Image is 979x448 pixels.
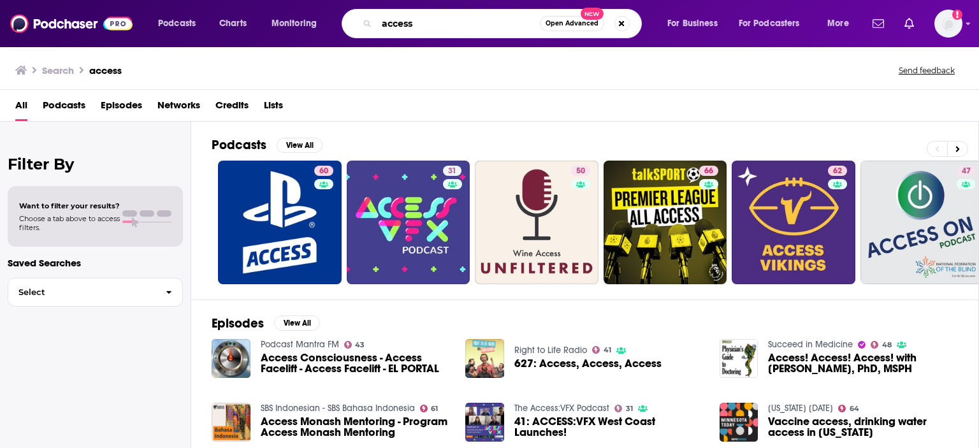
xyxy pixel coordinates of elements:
[465,339,504,378] img: 627: Access, Access, Access
[261,416,451,438] a: Access Monash Mentoring - Program Access Monash Mentoring
[101,95,142,121] a: Episodes
[614,405,633,412] a: 31
[261,352,451,374] a: Access Consciousness - Access Facelift - Access Facelift - EL PORTAL
[571,166,590,176] a: 50
[934,10,962,38] img: User Profile
[354,9,654,38] div: Search podcasts, credits, & more...
[272,15,317,33] span: Monitoring
[218,161,342,284] a: 60
[833,165,842,178] span: 62
[658,13,734,34] button: open menu
[212,137,266,153] h2: Podcasts
[43,95,85,121] a: Podcasts
[10,11,133,36] img: Podchaser - Follow, Share and Rate Podcasts
[720,403,758,442] img: Vaccine access, drinking water access in Minnesota
[344,341,365,349] a: 43
[514,358,662,369] a: 627: Access, Access, Access
[871,341,892,349] a: 48
[768,352,958,374] a: Access! Access! Access! with Ronnesia Gaskins, PhD, MSPH
[934,10,962,38] span: Logged in as mindyn
[882,342,892,348] span: 48
[739,15,800,33] span: For Podcasters
[431,406,438,412] span: 61
[626,406,633,412] span: 31
[212,137,323,153] a: PodcastsView All
[420,405,439,412] a: 61
[264,95,283,121] a: Lists
[19,214,120,232] span: Choose a tab above to access filters.
[475,161,598,284] a: 50
[850,406,859,412] span: 64
[899,13,919,34] a: Show notifications dropdown
[768,416,958,438] a: Vaccine access, drinking water access in Minnesota
[867,13,889,34] a: Show notifications dropdown
[19,201,120,210] span: Want to filter your results?
[314,166,333,176] a: 60
[212,315,264,331] h2: Episodes
[42,64,74,76] h3: Search
[592,346,611,354] a: 41
[8,257,183,269] p: Saved Searches
[211,13,254,34] a: Charts
[149,13,212,34] button: open menu
[377,13,540,34] input: Search podcasts, credits, & more...
[962,165,971,178] span: 47
[274,315,320,331] button: View All
[514,416,704,438] a: 41: ACCESS:VFX West Coast Launches!
[212,315,320,331] a: EpisodesView All
[443,166,461,176] a: 31
[934,10,962,38] button: Show profile menu
[263,13,333,34] button: open menu
[720,339,758,378] img: Access! Access! Access! with Ronnesia Gaskins, PhD, MSPH
[277,138,323,153] button: View All
[576,165,585,178] span: 50
[768,352,958,374] span: Access! Access! Access! with [PERSON_NAME], PhD, MSPH
[546,20,598,27] span: Open Advanced
[768,339,853,350] a: Succeed in Medicine
[818,13,865,34] button: open menu
[448,165,456,178] span: 31
[319,165,328,178] span: 60
[768,416,958,438] span: Vaccine access, drinking water access in [US_STATE]
[215,95,249,121] a: Credits
[828,166,847,176] a: 62
[212,339,250,378] img: Access Consciousness - Access Facelift - Access Facelift - EL PORTAL
[838,405,859,412] a: 64
[581,8,604,20] span: New
[604,347,611,353] span: 41
[219,15,247,33] span: Charts
[212,403,250,442] img: Access Monash Mentoring - Program Access Monash Mentoring
[732,161,855,284] a: 62
[89,64,122,76] h3: access
[15,95,27,121] span: All
[768,403,833,414] a: Minnesota Today
[158,15,196,33] span: Podcasts
[8,288,156,296] span: Select
[514,403,609,414] a: The Access:VFX Podcast
[465,403,504,442] img: 41: ACCESS:VFX West Coast Launches!
[514,345,587,356] a: Right to Life Radio
[604,161,727,284] a: 66
[730,13,818,34] button: open menu
[957,166,976,176] a: 47
[952,10,962,20] svg: Add a profile image
[895,65,959,76] button: Send feedback
[261,339,339,350] a: Podcast Mantra FM
[540,16,604,31] button: Open AdvancedNew
[699,166,718,176] a: 66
